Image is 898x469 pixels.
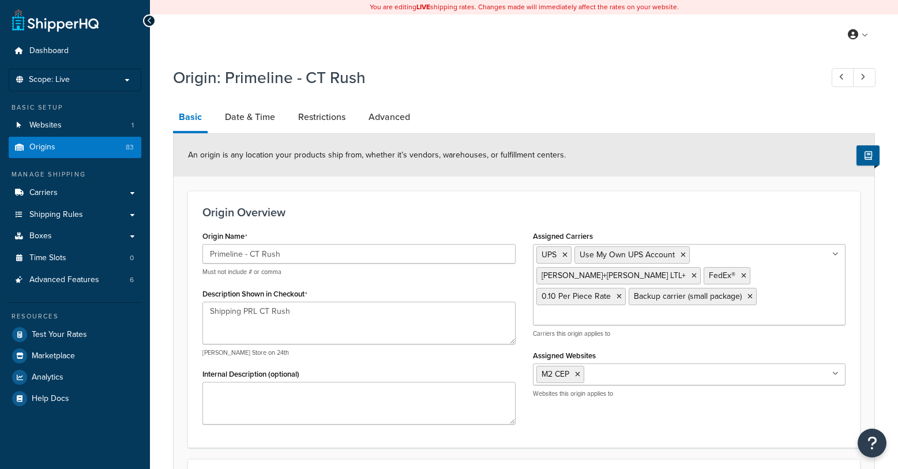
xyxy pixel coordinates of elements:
[9,115,141,136] li: Websites
[29,188,58,198] span: Carriers
[32,330,87,340] span: Test Your Rates
[130,253,134,263] span: 0
[202,302,516,344] textarea: Shipping PRL CT Rush
[32,351,75,361] span: Marketplace
[202,206,846,219] h3: Origin Overview
[131,121,134,130] span: 1
[9,40,141,62] a: Dashboard
[29,231,52,241] span: Boxes
[173,103,208,133] a: Basic
[9,170,141,179] div: Manage Shipping
[9,103,141,112] div: Basic Setup
[832,68,854,87] a: Previous Record
[188,149,566,161] span: An origin is any location your products ship from, whether it’s vendors, warehouses, or fulfillme...
[9,226,141,247] a: Boxes
[29,253,66,263] span: Time Slots
[853,68,876,87] a: Next Record
[9,137,141,158] li: Origins
[9,269,141,291] li: Advanced Features
[542,368,569,380] span: M2 CEP
[709,269,735,282] span: FedEx®
[202,370,299,378] label: Internal Description (optional)
[9,346,141,366] a: Marketplace
[202,290,307,299] label: Description Shown in Checkout
[9,182,141,204] a: Carriers
[9,247,141,269] li: Time Slots
[533,329,846,338] p: Carriers this origin applies to
[533,351,596,360] label: Assigned Websites
[533,232,593,241] label: Assigned Carriers
[858,429,886,457] button: Open Resource Center
[9,115,141,136] a: Websites1
[9,312,141,321] div: Resources
[9,247,141,269] a: Time Slots0
[292,103,351,131] a: Restrictions
[202,348,516,357] p: [PERSON_NAME] Store on 24th
[32,394,69,404] span: Help Docs
[29,121,62,130] span: Websites
[542,269,686,282] span: [PERSON_NAME]+[PERSON_NAME] LTL+
[29,75,70,85] span: Scope: Live
[9,269,141,291] a: Advanced Features6
[363,103,416,131] a: Advanced
[29,142,55,152] span: Origins
[580,249,675,261] span: Use My Own UPS Account
[9,204,141,226] a: Shipping Rules
[29,275,99,285] span: Advanced Features
[29,46,69,56] span: Dashboard
[32,373,63,382] span: Analytics
[9,388,141,409] a: Help Docs
[9,367,141,388] a: Analytics
[533,389,846,398] p: Websites this origin applies to
[173,66,810,89] h1: Origin: Primeline - CT Rush
[856,145,880,166] button: Show Help Docs
[9,137,141,158] a: Origins83
[202,232,247,241] label: Origin Name
[9,324,141,345] a: Test Your Rates
[202,268,516,276] p: Must not include # or comma
[130,275,134,285] span: 6
[29,210,83,220] span: Shipping Rules
[542,249,557,261] span: UPS
[634,290,742,302] span: Backup carrier (small package)
[219,103,281,131] a: Date & Time
[416,2,430,12] b: LIVE
[542,290,611,302] span: 0.10 Per Piece Rate
[126,142,134,152] span: 83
